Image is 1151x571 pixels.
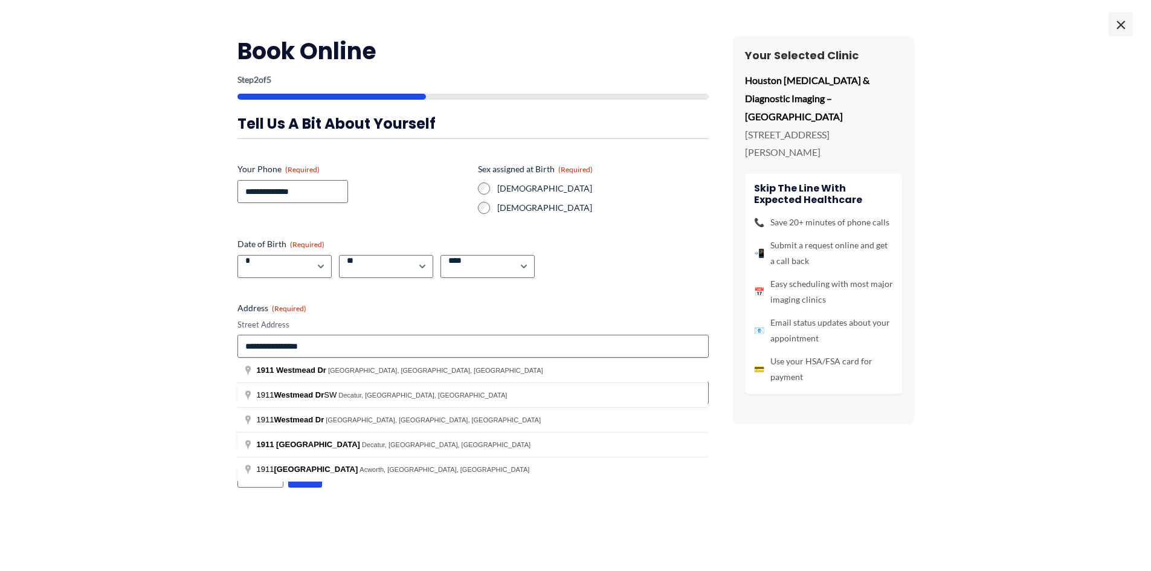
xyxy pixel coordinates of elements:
span: 📲 [754,245,764,261]
p: [STREET_ADDRESS][PERSON_NAME] [745,126,902,161]
span: 1911 SW [257,390,339,399]
span: [GEOGRAPHIC_DATA], [GEOGRAPHIC_DATA], [GEOGRAPHIC_DATA] [328,367,543,374]
label: Street Address [237,319,709,331]
span: Decatur, [GEOGRAPHIC_DATA], [GEOGRAPHIC_DATA] [362,441,530,448]
span: 1911 [257,440,274,449]
span: 2 [254,74,259,85]
label: [DEMOGRAPHIC_DATA] [497,202,709,214]
span: Decatur, [GEOGRAPHIC_DATA], [GEOGRAPHIC_DATA] [338,392,507,399]
span: [GEOGRAPHIC_DATA] [274,465,358,474]
span: 📞 [754,215,764,230]
span: [GEOGRAPHIC_DATA], [GEOGRAPHIC_DATA], [GEOGRAPHIC_DATA] [326,416,541,424]
legend: Date of Birth [237,238,324,250]
span: 📅 [754,284,764,300]
li: Save 20+ minutes of phone calls [754,215,893,230]
span: Acworth, [GEOGRAPHIC_DATA], [GEOGRAPHIC_DATA] [359,466,529,473]
span: (Required) [285,165,320,174]
span: (Required) [272,304,306,313]
span: Westmead Dr [274,390,324,399]
span: 📧 [754,323,764,338]
label: Your Phone [237,163,468,175]
span: Westmead Dr [276,366,326,375]
span: 1911 [257,415,326,424]
span: 1911 [257,366,274,375]
legend: Sex assigned at Birth [478,163,593,175]
span: 5 [266,74,271,85]
p: Houston [MEDICAL_DATA] & Diagnostic Imaging – [GEOGRAPHIC_DATA] [745,71,902,125]
span: 1911 [257,465,360,474]
li: Email status updates about your appointment [754,315,893,346]
h3: Your Selected Clinic [745,48,902,62]
li: Easy scheduling with most major imaging clinics [754,276,893,308]
span: [GEOGRAPHIC_DATA] [276,440,360,449]
h3: Tell us a bit about yourself [237,114,709,133]
span: × [1109,12,1133,36]
h4: Skip the line with Expected Healthcare [754,182,893,205]
span: 💳 [754,361,764,377]
span: (Required) [290,240,324,249]
h2: Book Online [237,36,709,66]
span: (Required) [558,165,593,174]
li: Use your HSA/FSA card for payment [754,353,893,385]
label: [DEMOGRAPHIC_DATA] [497,182,709,195]
span: Westmead Dr [274,415,324,424]
legend: Address [237,302,306,314]
p: Step of [237,76,709,84]
li: Submit a request online and get a call back [754,237,893,269]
